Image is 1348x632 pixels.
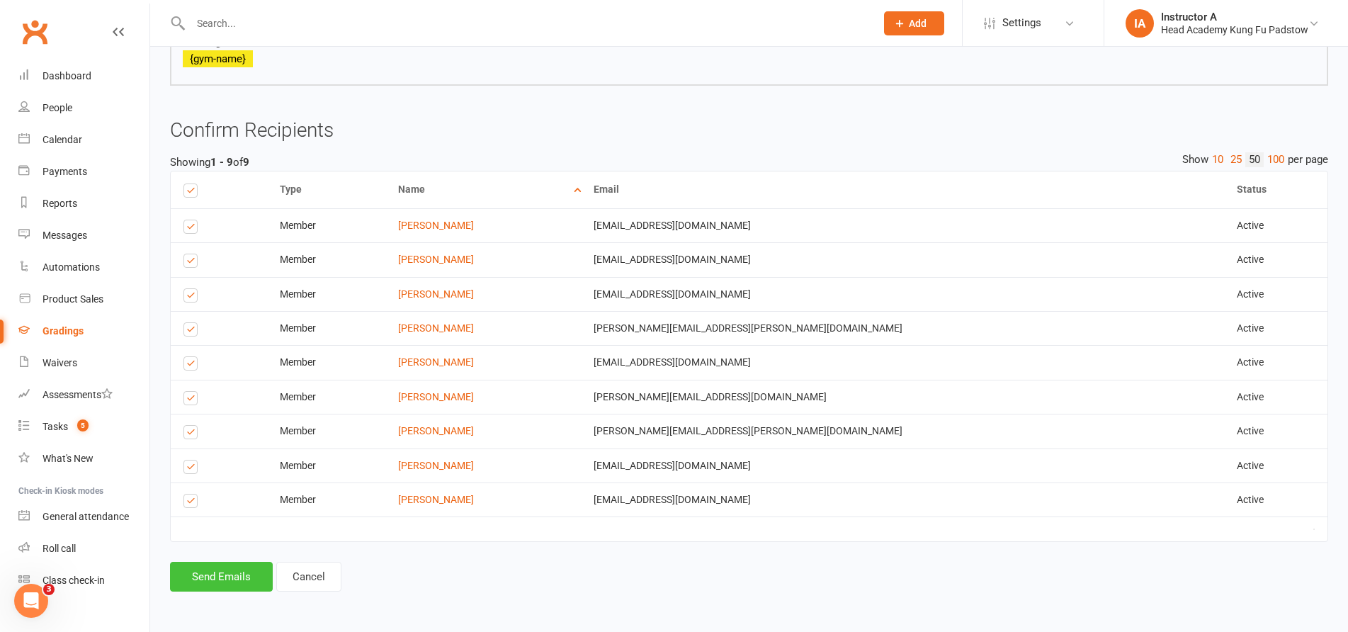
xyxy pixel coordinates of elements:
a: [PERSON_NAME] [398,460,474,471]
span: [PERSON_NAME][EMAIL_ADDRESS][PERSON_NAME][DOMAIN_NAME] [594,322,902,334]
a: Roll call [18,533,149,565]
a: [PERSON_NAME] [398,220,474,231]
div: Showing of [170,154,1328,171]
td: Member [267,208,385,242]
a: Class kiosk mode [18,565,149,597]
th: Email [581,171,1224,208]
a: Assessments [18,379,149,411]
a: [PERSON_NAME] [398,254,474,265]
td: Member [267,380,385,414]
div: Roll call [43,543,76,554]
a: Reports [18,188,149,220]
div: Class check-in [43,575,105,586]
a: [PERSON_NAME] [398,425,474,436]
div: Gradings [43,325,84,337]
div: People [43,102,72,113]
td: Member [267,311,385,345]
td: Active [1224,448,1327,483]
span: [EMAIL_ADDRESS][DOMAIN_NAME] [594,494,751,505]
th: Status [1224,171,1327,208]
div: Instructor A [1161,11,1308,23]
div: Messages [43,230,87,241]
td: Member [267,242,385,276]
div: Calendar [43,134,82,145]
a: Automations [18,252,149,283]
td: Active [1224,277,1327,311]
div: Waivers [43,357,77,368]
a: 50 [1245,152,1264,167]
a: Calendar [18,124,149,156]
td: Active [1224,208,1327,242]
td: Active [1224,483,1327,517]
div: Head Academy Kung Fu Padstow [1161,23,1308,36]
a: People [18,92,149,124]
span: [EMAIL_ADDRESS][DOMAIN_NAME] [594,288,751,300]
span: [EMAIL_ADDRESS][DOMAIN_NAME] [594,460,751,471]
th: Type [267,171,385,208]
a: Product Sales [18,283,149,315]
div: Assessments [43,389,113,400]
h3: Confirm Recipients [170,120,1328,142]
th: Name [385,171,580,208]
a: What's New [18,443,149,475]
div: Payments [43,166,87,177]
div: Dashboard [43,70,91,81]
td: Active [1224,345,1327,379]
iframe: Intercom live chat [14,584,48,618]
td: Active [1224,311,1327,345]
a: Gradings [18,315,149,347]
a: Messages [18,220,149,252]
a: Clubworx [17,14,52,50]
td: Member [267,277,385,311]
span: [EMAIL_ADDRESS][DOMAIN_NAME] [594,254,751,265]
a: [PERSON_NAME] [398,288,474,300]
span: Settings [1002,7,1041,39]
a: General attendance kiosk mode [18,501,149,533]
a: 100 [1264,152,1288,167]
div: IA [1126,9,1154,38]
a: [PERSON_NAME] [398,322,474,334]
strong: 1 - 9 [210,156,233,169]
input: Search... [186,13,866,33]
td: Active [1224,242,1327,276]
div: Product Sales [43,293,103,305]
a: [PERSON_NAME] [398,494,474,505]
a: [PERSON_NAME] [398,356,474,368]
button: Cancel [276,562,341,592]
span: Add [909,18,927,29]
div: Reports [43,198,77,209]
span: [EMAIL_ADDRESS][DOMAIN_NAME] [594,220,751,231]
td: Member [267,414,385,448]
span: 5 [77,419,89,431]
a: 10 [1208,152,1227,167]
div: What's New [43,453,94,464]
div: Automations [43,261,100,273]
strong: 9 [243,156,249,169]
span: [PERSON_NAME][EMAIL_ADDRESS][DOMAIN_NAME] [594,391,827,402]
a: Tasks 5 [18,411,149,443]
div: Tasks [43,421,68,432]
button: Send Emails [170,562,273,592]
td: Active [1224,380,1327,414]
span: [PERSON_NAME][EMAIL_ADDRESS][PERSON_NAME][DOMAIN_NAME] [594,425,902,436]
a: Payments [18,156,149,188]
a: 25 [1227,152,1245,167]
div: General attendance [43,511,129,522]
td: Member [267,448,385,483]
td: Active [1224,414,1327,448]
span: [EMAIL_ADDRESS][DOMAIN_NAME] [594,356,751,368]
button: Add [884,11,944,35]
td: Member [267,345,385,379]
div: Show per page [1182,152,1328,167]
a: Waivers [18,347,149,379]
a: [PERSON_NAME] [398,391,474,402]
span: 3 [43,584,55,595]
a: Dashboard [18,60,149,92]
td: Member [267,483,385,517]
